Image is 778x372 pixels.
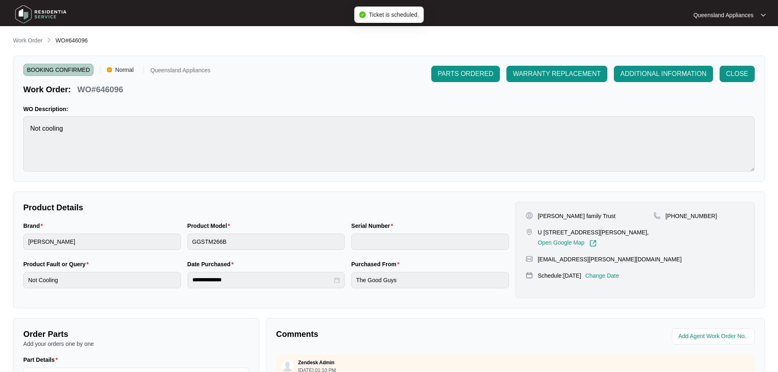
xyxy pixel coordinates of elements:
[23,105,755,113] p: WO Description:
[187,260,237,268] label: Date Purchased
[620,69,707,79] span: ADDITIONAL INFORMATION
[538,240,597,247] a: Open Google Map
[281,360,294,372] img: user.svg
[23,356,61,364] label: Part Details
[653,212,661,219] img: map-pin
[526,228,533,236] img: map-pin
[23,234,181,250] input: Brand
[23,260,92,268] label: Product Fault or Query
[589,240,597,247] img: Link-External
[192,276,333,284] input: Date Purchased
[23,116,755,172] textarea: Not cooling
[23,64,94,76] span: BOOKING CONFIRMED
[526,212,533,219] img: user-pin
[187,234,345,250] input: Product Model
[431,66,500,82] button: PARTS ORDERED
[150,67,210,76] p: Queensland Appliances
[438,69,493,79] span: PARTS ORDERED
[720,66,755,82] button: CLOSE
[23,340,249,348] p: Add your orders one by one
[369,11,419,18] span: Ticket is scheduled.
[298,359,334,366] p: Zendesk Admin
[351,234,509,250] input: Serial Number
[23,328,249,340] p: Order Parts
[666,212,717,220] p: [PHONE_NUMBER]
[538,212,616,220] p: [PERSON_NAME] family Trust
[13,36,42,45] p: Work Order
[614,66,713,82] button: ADDITIONAL INFORMATION
[351,222,396,230] label: Serial Number
[726,69,748,79] span: CLOSE
[351,272,509,288] input: Purchased From
[46,37,52,43] img: chevron-right
[11,36,44,45] a: Work Order
[585,272,619,280] p: Change Date
[23,202,509,213] p: Product Details
[761,13,766,17] img: dropdown arrow
[693,11,753,19] p: Queensland Appliances
[538,272,581,280] p: Schedule: [DATE]
[678,332,750,341] input: Add Agent Work Order No.
[538,255,682,263] p: [EMAIL_ADDRESS][PERSON_NAME][DOMAIN_NAME]
[526,272,533,279] img: map-pin
[187,222,234,230] label: Product Model
[23,84,71,95] p: Work Order:
[107,67,112,72] img: Vercel Logo
[538,228,649,236] p: U [STREET_ADDRESS][PERSON_NAME],
[513,69,601,79] span: WARRANTY REPLACEMENT
[23,222,46,230] label: Brand
[23,272,181,288] input: Product Fault or Query
[56,37,88,44] span: WO#646096
[506,66,607,82] button: WARRANTY REPLACEMENT
[526,255,533,263] img: map-pin
[112,64,137,76] span: Normal
[276,328,510,340] p: Comments
[77,84,123,95] p: WO#646096
[351,260,403,268] label: Purchased From
[359,11,366,18] span: check-circle
[12,2,69,27] img: residentia service logo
